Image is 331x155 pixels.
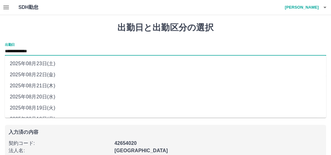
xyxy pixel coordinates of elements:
[5,69,326,80] li: 2025年08月22日(金)
[5,102,326,113] li: 2025年08月19日(火)
[5,22,326,33] h1: 出勤日と出勤区分の選択
[114,141,136,146] b: 42654020
[5,80,326,91] li: 2025年08月21日(木)
[5,91,326,102] li: 2025年08月20日(水)
[9,140,111,147] p: 契約コード :
[5,113,326,125] li: 2025年08月18日(月)
[5,42,15,47] label: 出勤日
[9,130,322,135] p: 入力済の内容
[9,147,111,154] p: 法人名 :
[5,58,326,69] li: 2025年08月23日(土)
[114,148,168,153] b: [GEOGRAPHIC_DATA]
